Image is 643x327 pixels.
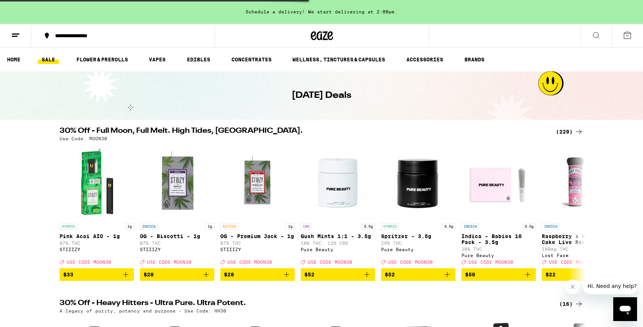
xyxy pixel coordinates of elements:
a: Open page for Indica - Babies 10 Pack - 3.5g from Pure Beauty [461,145,536,268]
a: Open page for Gush Mints 1:1 - 3.5g from Pure Beauty [301,145,375,268]
img: STIIIZY - OG - Biscotti - 1g [140,145,214,219]
img: STIIIZY - Pink Acai AIO - 1g [60,145,134,219]
p: INDICA [542,223,560,230]
div: Pure Beauty [461,253,536,258]
h2: 30% Off - Heavy Hitters - Ultra Pure. Ultra Potent. [60,299,547,308]
img: Pure Beauty - Spritzer - 3.5g [381,145,455,219]
a: (229) [556,127,583,136]
p: A legacy of purity, potency and purpose - Use Code: HH30 [60,308,226,313]
a: FLOWER & PREROLLS [73,55,132,64]
img: Pure Beauty - Gush Mints 1:1 - 3.5g [301,145,375,219]
p: 1g [205,223,214,230]
a: Open page for Pink Acai AIO - 1g from STIIIZY [60,145,134,268]
div: Pure Beauty [381,247,455,252]
div: Pure Beauty [301,247,375,252]
button: Add to bag [140,268,214,281]
p: Raspberry x Wedding Cake Live Resin Gummies [542,233,616,245]
p: OG - Premium Jack - 1g [220,233,295,239]
p: HYBRID [60,223,77,230]
a: ACCESSORIES [403,55,447,64]
p: CBD [301,223,312,230]
span: $52 [304,272,314,278]
button: Add to bag [542,268,616,281]
p: 1g [125,223,134,230]
span: USE CODE MOON30 [227,260,272,265]
span: $33 [63,272,73,278]
span: $22 [546,272,556,278]
a: (16) [559,299,583,308]
p: INDICA [461,223,479,230]
p: INDICA [140,223,158,230]
p: Indica - Babies 10 Pack - 3.5g [461,233,536,245]
a: Open page for Raspberry x Wedding Cake Live Resin Gummies from Lost Farm [542,145,616,268]
iframe: Message from company [583,278,637,294]
span: $28 [224,272,234,278]
p: 87% THC [140,241,214,246]
p: 100mg THC [542,247,616,251]
button: Add to bag [461,268,536,281]
a: WELLNESS, TINCTURES & CAPSULES [289,55,389,64]
div: STIIIZY [140,247,214,252]
p: Spritzer - 3.5g [381,233,455,239]
p: 1g [286,223,295,230]
span: $50 [465,272,475,278]
p: 28% THC [461,247,536,251]
a: EDIBLES [183,55,214,64]
a: CONCENTRATES [228,55,275,64]
img: Lost Farm - Raspberry x Wedding Cake Live Resin Gummies [542,145,616,219]
a: VAPES [145,55,169,64]
img: STIIIZY - OG - Premium Jack - 1g [220,145,295,219]
img: Pure Beauty - Indica - Babies 10 Pack - 3.5g [461,145,536,219]
span: $52 [385,272,395,278]
button: Add to bag [301,268,375,281]
iframe: Button to launch messaging window [613,297,637,321]
p: Gush Mints 1:1 - 3.5g [301,233,375,239]
p: 87% THC [60,241,134,246]
p: HYBRID [381,223,399,230]
p: 87% THC [220,241,295,246]
span: USE CODE MOON30 [468,260,513,265]
span: USE CODE MOON30 [67,260,111,265]
button: Add to bag [60,268,134,281]
p: 3.5g [522,223,536,230]
iframe: Close message [565,279,580,294]
button: Add to bag [381,268,455,281]
span: USE CODE MOON30 [388,260,433,265]
h1: [DATE] Deals [292,89,351,102]
a: Open page for OG - Biscotti - 1g from STIIIZY [140,145,214,268]
button: Add to bag [220,268,295,281]
div: STIIIZY [220,247,295,252]
p: 10% THC: 12% CBD [301,241,375,246]
div: Lost Farm [542,253,616,258]
p: 3.5g [442,223,455,230]
a: HOME [3,55,24,64]
a: SALE [38,55,59,64]
p: 29% THC [381,241,455,246]
a: BRANDS [461,55,488,64]
p: OG - Biscotti - 1g [140,233,214,239]
span: USE CODE MOON30 [308,260,352,265]
span: USE CODE MOON30 [147,260,192,265]
span: $28 [144,272,154,278]
p: Use Code: MOON30 [60,136,107,141]
div: STIIIZY [60,247,134,252]
a: Open page for Spritzer - 3.5g from Pure Beauty [381,145,455,268]
p: SATIVA [220,223,238,230]
span: USE CODE MOON30 [549,260,594,265]
p: 3.5g [362,223,375,230]
a: Open page for OG - Premium Jack - 1g from STIIIZY [220,145,295,268]
h2: 30% Off - Full Moon, Full Melt. High Tides, [GEOGRAPHIC_DATA]. [60,127,547,136]
p: Pink Acai AIO - 1g [60,233,134,239]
